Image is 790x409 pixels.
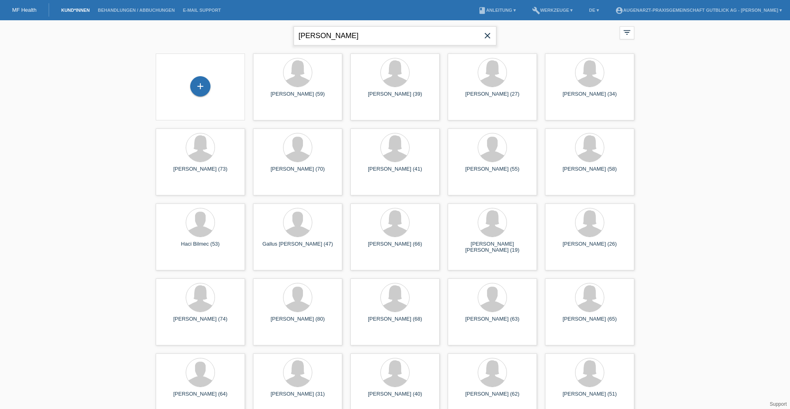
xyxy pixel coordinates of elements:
[162,241,238,254] div: Haci Bilmec (53)
[162,316,238,329] div: [PERSON_NAME] (74)
[357,391,433,404] div: [PERSON_NAME] (40)
[552,316,628,329] div: [PERSON_NAME] (65)
[454,166,530,179] div: [PERSON_NAME] (55)
[12,7,36,13] a: MF Health
[483,31,492,41] i: close
[585,8,603,13] a: DE ▾
[552,166,628,179] div: [PERSON_NAME] (58)
[454,241,530,254] div: [PERSON_NAME] [PERSON_NAME] (19)
[474,8,520,13] a: bookAnleitung ▾
[478,6,486,15] i: book
[357,91,433,104] div: [PERSON_NAME] (39)
[623,28,631,37] i: filter_list
[357,316,433,329] div: [PERSON_NAME] (68)
[528,8,577,13] a: buildWerkzeuge ▾
[260,91,336,104] div: [PERSON_NAME] (59)
[454,316,530,329] div: [PERSON_NAME] (63)
[162,391,238,404] div: [PERSON_NAME] (64)
[357,241,433,254] div: [PERSON_NAME] (66)
[94,8,179,13] a: Behandlungen / Abbuchungen
[552,391,628,404] div: [PERSON_NAME] (51)
[57,8,94,13] a: Kund*innen
[615,6,623,15] i: account_circle
[454,91,530,104] div: [PERSON_NAME] (27)
[552,241,628,254] div: [PERSON_NAME] (26)
[260,166,336,179] div: [PERSON_NAME] (70)
[611,8,786,13] a: account_circleAugenarzt-Praxisgemeinschaft Gutblick AG - [PERSON_NAME] ▾
[260,316,336,329] div: [PERSON_NAME] (80)
[454,391,530,404] div: [PERSON_NAME] (62)
[191,79,210,93] div: Kund*in hinzufügen
[532,6,540,15] i: build
[294,26,496,45] input: Suche...
[162,166,238,179] div: [PERSON_NAME] (73)
[770,401,787,407] a: Support
[552,91,628,104] div: [PERSON_NAME] (34)
[179,8,225,13] a: E-Mail Support
[357,166,433,179] div: [PERSON_NAME] (41)
[260,391,336,404] div: [PERSON_NAME] (31)
[260,241,336,254] div: Gallus [PERSON_NAME] (47)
